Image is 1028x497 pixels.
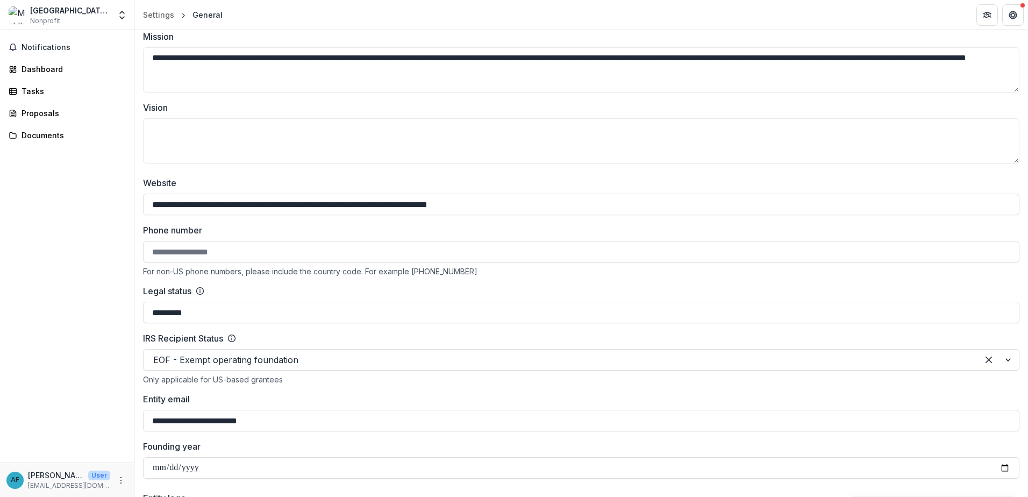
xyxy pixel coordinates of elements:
label: Founding year [143,440,1013,453]
label: Vision [143,101,1013,114]
a: Dashboard [4,60,130,78]
p: [PERSON_NAME] [28,470,84,481]
span: Notifications [22,43,125,52]
a: Documents [4,126,130,144]
div: Proposals [22,108,121,119]
a: Proposals [4,104,130,122]
div: Alexandra Fields [11,477,19,484]
label: Entity email [143,393,1013,406]
div: Dashboard [22,63,121,75]
span: Nonprofit [30,16,60,26]
label: Website [143,176,1013,189]
a: Settings [139,7,179,23]
a: Tasks [4,82,130,100]
button: More [115,474,127,487]
div: General [192,9,223,20]
label: Mission [143,30,1013,43]
label: IRS Recipient Status [143,332,223,345]
label: Phone number [143,224,1013,237]
div: Clear selected options [980,351,997,368]
button: Get Help [1002,4,1024,26]
div: Tasks [22,86,121,97]
button: Notifications [4,39,130,56]
p: [EMAIL_ADDRESS][DOMAIN_NAME] [28,481,110,491]
button: Partners [976,4,998,26]
label: Legal status [143,285,191,297]
div: [GEOGRAPHIC_DATA]'s Center for Justice-Impacted Students [30,5,110,16]
nav: breadcrumb [139,7,227,23]
div: Only applicable for US-based grantees [143,375,1019,384]
button: Open entity switcher [115,4,130,26]
div: Documents [22,130,121,141]
p: User [88,471,110,480]
div: For non-US phone numbers, please include the country code. For example [PHONE_NUMBER] [143,267,1019,276]
img: Middlesex College's Center for Justice-Impacted Students [9,6,26,24]
div: Settings [143,9,174,20]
